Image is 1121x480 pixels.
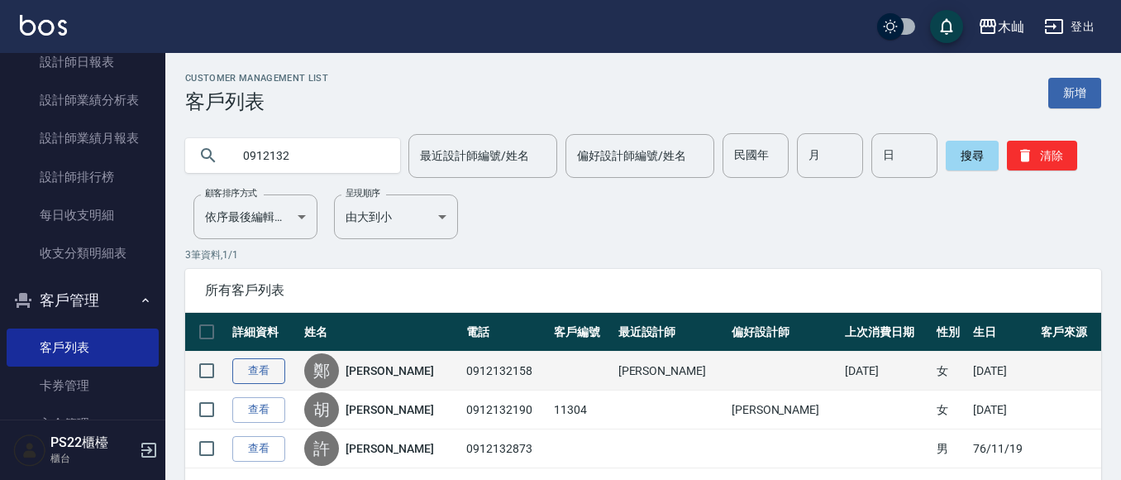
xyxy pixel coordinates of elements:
[969,430,1037,468] td: 76/11/19
[7,405,159,443] a: 入金管理
[933,430,970,468] td: 男
[346,187,380,199] label: 呈現順序
[550,391,614,430] td: 11304
[462,430,550,468] td: 0912132873
[7,367,159,405] a: 卡券管理
[727,313,841,352] th: 偏好設計師
[727,391,841,430] td: [PERSON_NAME]
[998,17,1024,37] div: 木屾
[205,187,257,199] label: 顧客排序方式
[205,282,1081,299] span: 所有客戶列表
[969,352,1037,391] td: [DATE]
[228,313,300,352] th: 詳細資料
[13,434,46,467] img: Person
[1048,78,1101,108] a: 新增
[7,43,159,81] a: 設計師日報表
[930,10,963,43] button: save
[7,81,159,119] a: 設計師業績分析表
[193,194,317,239] div: 依序最後編輯時間
[185,90,328,113] h3: 客戶列表
[185,247,1101,262] p: 3 筆資料, 1 / 1
[231,133,387,178] input: 搜尋關鍵字
[232,436,285,462] a: 查看
[1007,141,1077,170] button: 清除
[614,352,727,391] td: [PERSON_NAME]
[7,119,159,157] a: 設計師業績月報表
[7,234,159,272] a: 收支分類明細表
[7,329,159,367] a: 客戶列表
[304,353,339,388] div: 鄭
[550,313,614,352] th: 客戶編號
[969,313,1037,352] th: 生日
[346,362,433,379] a: [PERSON_NAME]
[971,10,1031,44] button: 木屾
[933,391,970,430] td: 女
[346,440,433,457] a: [PERSON_NAME]
[304,431,339,466] div: 許
[346,401,433,418] a: [PERSON_NAME]
[232,358,285,384] a: 查看
[462,313,550,352] th: 電話
[304,392,339,427] div: 胡
[300,313,462,352] th: 姓名
[20,15,67,36] img: Logo
[50,434,135,451] h5: PS22櫃檯
[1038,12,1101,42] button: 登出
[7,196,159,234] a: 每日收支明細
[841,313,933,352] th: 上次消費日期
[462,352,550,391] td: 0912132158
[185,73,328,84] h2: Customer Management List
[969,391,1037,430] td: [DATE]
[50,451,135,466] p: 櫃台
[1037,313,1101,352] th: 客戶來源
[841,352,933,391] td: [DATE]
[946,141,999,170] button: 搜尋
[933,352,970,391] td: 女
[7,158,159,196] a: 設計師排行榜
[462,391,550,430] td: 0912132190
[334,194,458,239] div: 由大到小
[232,397,285,423] a: 查看
[614,313,727,352] th: 最近設計師
[933,313,970,352] th: 性別
[7,279,159,322] button: 客戶管理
